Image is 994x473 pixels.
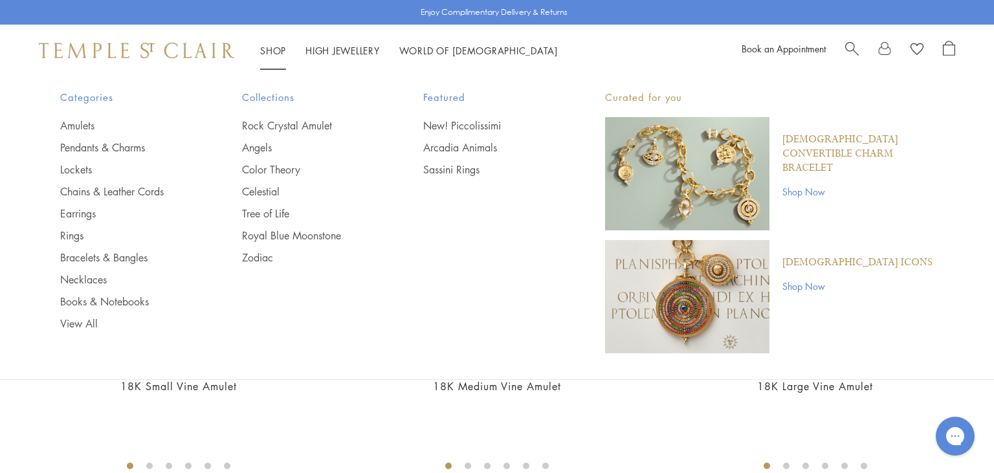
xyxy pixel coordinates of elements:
a: Color Theory [242,162,372,177]
a: Angels [242,140,372,155]
a: Rings [60,228,190,243]
a: Books & Notebooks [60,294,190,309]
a: Zodiac [242,250,372,265]
a: Pendants & Charms [60,140,190,155]
a: Shop Now [782,279,933,293]
a: Search [845,41,859,60]
a: Tree of Life [242,206,372,221]
a: Royal Blue Moonstone [242,228,372,243]
a: 18K Large Vine Amulet [757,379,873,393]
span: Featured [423,89,553,105]
a: Chains & Leather Cords [60,184,190,199]
a: View All [60,316,190,331]
a: [DEMOGRAPHIC_DATA] Convertible Charm Bracelet [782,133,934,175]
a: Amulets [60,118,190,133]
a: 18K Medium Vine Amulet [433,379,561,393]
span: Categories [60,89,190,105]
a: Book an Appointment [742,42,826,55]
a: New! Piccolissimi [423,118,553,133]
a: Bracelets & Bangles [60,250,190,265]
nav: Main navigation [260,43,558,59]
a: High JewelleryHigh Jewellery [305,44,380,57]
a: Open Shopping Bag [943,41,955,60]
a: Earrings [60,206,190,221]
img: Temple St. Clair [39,43,234,58]
a: Shop Now [782,184,934,199]
a: Arcadia Animals [423,140,553,155]
a: Celestial [242,184,372,199]
a: Rock Crystal Amulet [242,118,372,133]
span: Collections [242,89,372,105]
a: View Wishlist [911,41,923,60]
a: Sassini Rings [423,162,553,177]
a: 18K Small Vine Amulet [120,379,237,393]
a: Lockets [60,162,190,177]
a: [DEMOGRAPHIC_DATA] Icons [782,256,933,270]
a: Necklaces [60,272,190,287]
a: ShopShop [260,44,286,57]
iframe: Gorgias live chat messenger [929,412,981,460]
p: Enjoy Complimentary Delivery & Returns [421,6,568,19]
p: Curated for you [605,89,934,105]
a: World of [DEMOGRAPHIC_DATA]World of [DEMOGRAPHIC_DATA] [399,44,558,57]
